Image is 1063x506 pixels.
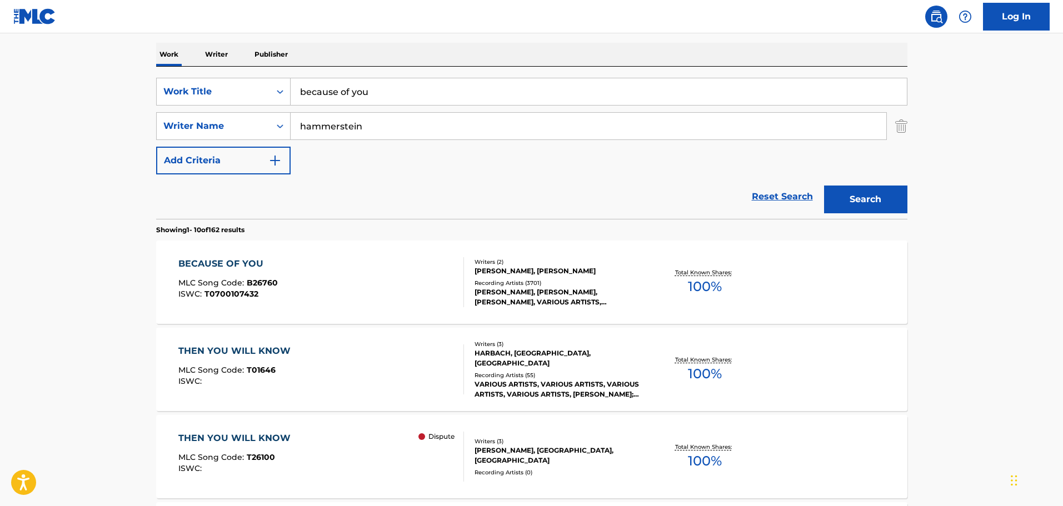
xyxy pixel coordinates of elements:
[475,287,642,307] div: [PERSON_NAME], [PERSON_NAME], [PERSON_NAME], VARIOUS ARTISTS, [PERSON_NAME]
[1007,453,1063,506] iframe: Chat Widget
[959,10,972,23] img: help
[428,432,455,442] p: Dispute
[475,340,642,348] div: Writers ( 3 )
[178,365,247,375] span: MLC Song Code :
[475,348,642,368] div: HARBACH, [GEOGRAPHIC_DATA], [GEOGRAPHIC_DATA]
[475,279,642,287] div: Recording Artists ( 3701 )
[475,445,642,465] div: [PERSON_NAME], [GEOGRAPHIC_DATA], [GEOGRAPHIC_DATA]
[895,112,907,140] img: Delete Criterion
[156,147,291,174] button: Add Criteria
[13,8,56,24] img: MLC Logo
[247,365,276,375] span: T01646
[475,258,642,266] div: Writers ( 2 )
[156,225,244,235] p: Showing 1 - 10 of 162 results
[268,154,282,167] img: 9d2ae6d4665cec9f34b9.svg
[247,452,275,462] span: T26100
[156,43,182,66] p: Work
[156,78,907,219] form: Search Form
[178,452,247,462] span: MLC Song Code :
[163,119,263,133] div: Writer Name
[178,278,247,288] span: MLC Song Code :
[930,10,943,23] img: search
[688,277,722,297] span: 100 %
[475,371,642,379] div: Recording Artists ( 55 )
[1011,464,1017,497] div: Drag
[178,432,296,445] div: THEN YOU WILL KNOW
[983,3,1050,31] a: Log In
[475,266,642,276] div: [PERSON_NAME], [PERSON_NAME]
[178,376,204,386] span: ISWC :
[156,415,907,498] a: THEN YOU WILL KNOWMLC Song Code:T26100ISWC: DisputeWriters (3)[PERSON_NAME], [GEOGRAPHIC_DATA], [...
[156,328,907,411] a: THEN YOU WILL KNOWMLC Song Code:T01646ISWC:Writers (3)HARBACH, [GEOGRAPHIC_DATA], [GEOGRAPHIC_DAT...
[156,241,907,324] a: BECAUSE OF YOUMLC Song Code:B26760ISWC:T0700107432Writers (2)[PERSON_NAME], [PERSON_NAME]Recordin...
[688,451,722,471] span: 100 %
[204,289,258,299] span: T0700107432
[675,443,735,451] p: Total Known Shares:
[824,186,907,213] button: Search
[202,43,231,66] p: Writer
[163,85,263,98] div: Work Title
[251,43,291,66] p: Publisher
[675,268,735,277] p: Total Known Shares:
[746,184,819,209] a: Reset Search
[925,6,947,28] a: Public Search
[178,463,204,473] span: ISWC :
[178,257,278,270] div: BECAUSE OF YOU
[475,379,642,399] div: VARIOUS ARTISTS, VARIOUS ARTISTS, VARIOUS ARTISTS, VARIOUS ARTISTS, [PERSON_NAME];[PERSON_NAME], ...
[688,364,722,384] span: 100 %
[675,355,735,364] p: Total Known Shares:
[475,468,642,477] div: Recording Artists ( 0 )
[178,289,204,299] span: ISWC :
[475,437,642,445] div: Writers ( 3 )
[178,344,296,358] div: THEN YOU WILL KNOW
[954,6,976,28] div: Help
[247,278,278,288] span: B26760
